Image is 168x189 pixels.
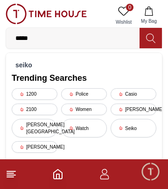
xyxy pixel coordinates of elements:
[61,88,107,100] div: Police
[6,4,87,24] img: ...
[15,61,32,69] strong: seiko
[12,104,57,115] div: 2100
[52,169,63,180] a: Home
[137,18,161,25] span: My Bag
[61,119,107,137] div: Watch
[111,119,156,137] div: Seiko
[111,104,156,115] div: [PERSON_NAME]
[126,4,133,11] span: 0
[111,88,156,100] div: Casio
[12,88,57,100] div: 1200
[112,19,135,26] span: Wishlist
[12,72,156,85] h2: Trending Searches
[140,162,161,182] div: Chat Widget
[135,4,162,27] button: My Bag
[112,4,135,27] a: 0Wishlist
[12,119,57,137] div: [PERSON_NAME][GEOGRAPHIC_DATA]
[12,141,57,153] div: [PERSON_NAME]
[61,104,107,115] div: Women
